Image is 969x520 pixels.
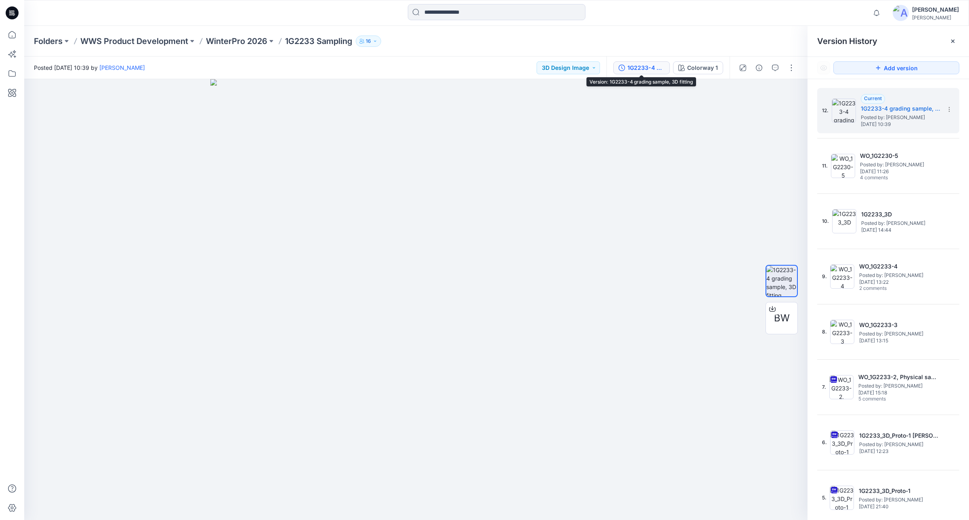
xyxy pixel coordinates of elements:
span: [DATE] 13:22 [859,279,940,285]
span: 12. [822,107,828,114]
span: 5 comments [858,396,915,403]
span: Posted by: Signe Korfa [861,219,942,227]
h5: 1G2233_3D [861,210,942,219]
button: Close [950,38,956,44]
h5: WO_1G2233-2, Physical sample [858,372,939,382]
a: [PERSON_NAME] [99,64,145,71]
p: 1G2233 Sampling [285,36,352,47]
img: 1G2233_3D [832,209,856,233]
span: [DATE] 12:23 [859,449,940,454]
a: WinterPro 2026 [206,36,267,47]
span: Posted [DATE] 10:39 by [34,63,145,72]
span: [DATE] 15:18 [858,390,939,396]
span: 2 comments [859,285,916,292]
span: 5. [822,494,826,501]
span: [DATE] 11:26 [860,169,941,174]
img: 1G2233-4 grading sample, 3D fitting [832,99,856,123]
div: 1G2233-4 grading sample, 3D fitting [627,63,665,72]
span: 4 comments [860,175,917,181]
span: [DATE] 21:40 [859,504,940,510]
span: BW [774,311,790,325]
button: 1G2233-4 grading sample, 3D fitting [613,61,670,74]
span: [DATE] 13:15 [859,338,940,344]
span: 7. [822,384,826,391]
div: Colorway 1 [687,63,718,72]
span: Posted by: Eugenia Smirnova [859,271,940,279]
span: Posted by: Eugenia Smirnova [861,113,942,122]
img: 1G2233_3D_Proto-1 [830,486,854,510]
button: Show Hidden Versions [817,61,830,74]
img: avatar [893,5,909,21]
span: 8. [822,328,827,335]
p: 16 [366,37,371,46]
img: 1G2233-4 grading sample, 3D fitting [766,266,797,296]
span: Current [864,95,882,101]
h5: WO_1G2233-3 [859,320,940,330]
span: 11. [822,162,828,170]
div: [PERSON_NAME] [912,5,959,15]
span: Posted by: Pihla Monter [858,382,939,390]
h5: 1G2233_3D_Proto-1 [859,486,940,496]
img: WO_1G2233-2, Physical sample [829,375,854,399]
span: Posted by: Eugenia Smirnova [859,496,940,504]
div: [PERSON_NAME] [912,15,959,21]
span: Posted by: Eugenia Smirnova [859,330,940,338]
span: 10. [822,218,829,225]
button: 16 [356,36,381,47]
span: [DATE] 10:39 [861,122,942,127]
button: Details [753,61,766,74]
span: 6. [822,439,827,446]
span: Posted by: Anni Anttila [859,440,940,449]
h5: WO_1G2233-4 [859,262,940,271]
h5: WO_1G2230-5 [860,151,941,161]
span: Version History [817,36,877,46]
span: 9. [822,273,827,280]
h5: 1G2233_3D_Proto-1 Annis version, modified pieces replaced [859,431,940,440]
a: Folders [34,36,63,47]
button: Colorway 1 [673,61,723,74]
span: Posted by: Eugenia Smirnova [860,161,941,169]
span: [DATE] 14:44 [861,227,942,233]
img: WO_1G2230-5 [831,154,855,178]
img: WO_1G2233-3 [830,320,854,344]
a: WWS Product Development [80,36,188,47]
img: 1G2233_3D_Proto-1 Annis version, modified pieces replaced [830,430,854,455]
h5: 1G2233-4 grading sample, 3D fitting [861,104,942,113]
button: Add version [833,61,959,74]
img: WO_1G2233-4 [830,264,854,289]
